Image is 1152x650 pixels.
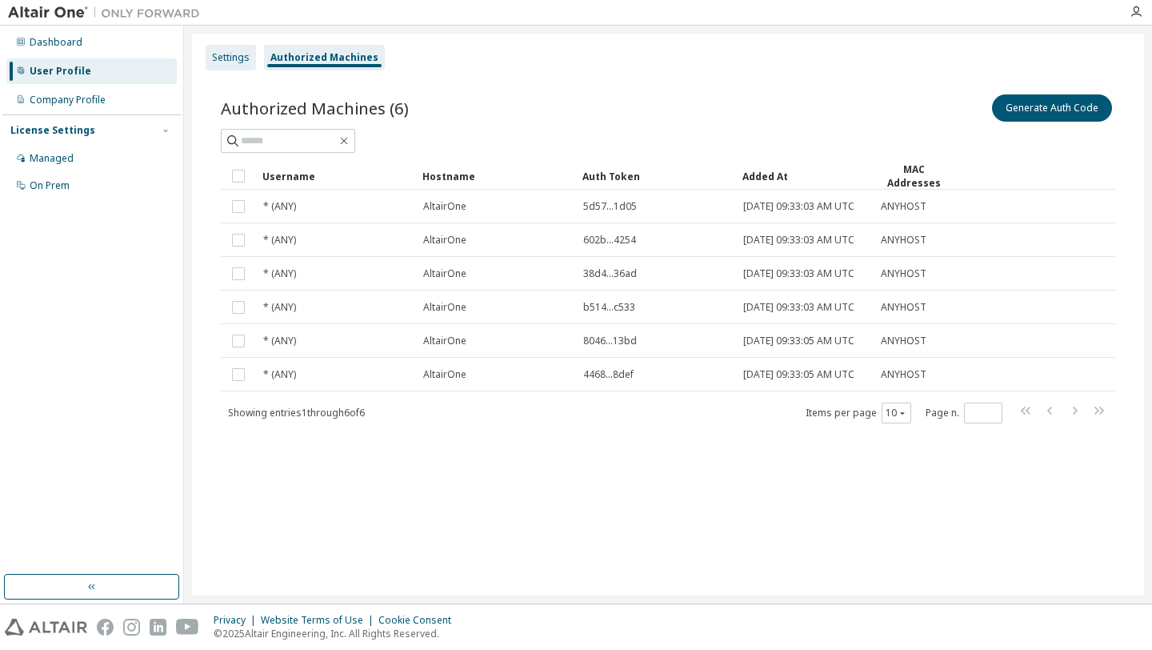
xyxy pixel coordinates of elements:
span: [DATE] 09:33:03 AM UTC [743,200,854,213]
div: Dashboard [30,36,82,49]
span: 8046...13bd [583,335,637,347]
div: Auth Token [582,163,730,189]
span: 38d4...36ad [583,267,637,280]
span: ANYHOST [881,301,926,314]
img: facebook.svg [97,619,114,636]
span: b514...c533 [583,301,635,314]
div: MAC Addresses [880,162,947,190]
img: altair_logo.svg [5,619,87,636]
span: ANYHOST [881,200,926,213]
div: Managed [30,152,74,165]
img: youtube.svg [176,619,199,636]
span: AltairOne [423,301,466,314]
div: Privacy [214,614,261,627]
span: AltairOne [423,267,466,280]
span: * (ANY) [263,267,296,280]
img: instagram.svg [123,619,140,636]
span: * (ANY) [263,200,296,213]
img: linkedin.svg [150,619,166,636]
span: * (ANY) [263,301,296,314]
div: License Settings [10,124,95,137]
span: [DATE] 09:33:05 AM UTC [743,368,854,381]
span: * (ANY) [263,335,296,347]
span: 4468...8def [583,368,634,381]
img: Altair One [8,5,208,21]
span: [DATE] 09:33:03 AM UTC [743,301,854,314]
span: * (ANY) [263,368,296,381]
div: Website Terms of Use [261,614,378,627]
div: Cookie Consent [378,614,461,627]
span: ANYHOST [881,335,926,347]
span: AltairOne [423,234,466,247]
div: Added At [742,163,867,189]
span: [DATE] 09:33:03 AM UTC [743,234,854,247]
span: Items per page [806,403,911,423]
div: User Profile [30,65,91,78]
span: * (ANY) [263,234,296,247]
span: Page n. [926,403,1002,423]
span: AltairOne [423,335,466,347]
span: ANYHOST [881,234,926,247]
span: ANYHOST [881,267,926,280]
span: [DATE] 09:33:03 AM UTC [743,267,854,280]
span: 602b...4254 [583,234,636,247]
span: 5d57...1d05 [583,200,637,213]
div: Settings [212,51,250,64]
button: Generate Auth Code [992,94,1112,122]
span: Showing entries 1 through 6 of 6 [228,406,365,419]
div: Hostname [422,163,570,189]
div: On Prem [30,179,70,192]
button: 10 [886,407,907,419]
div: Authorized Machines [270,51,378,64]
span: [DATE] 09:33:05 AM UTC [743,335,854,347]
span: AltairOne [423,200,466,213]
span: Authorized Machines (6) [221,97,409,119]
span: AltairOne [423,368,466,381]
div: Username [262,163,410,189]
span: ANYHOST [881,368,926,381]
div: Company Profile [30,94,106,106]
p: © 2025 Altair Engineering, Inc. All Rights Reserved. [214,627,461,640]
